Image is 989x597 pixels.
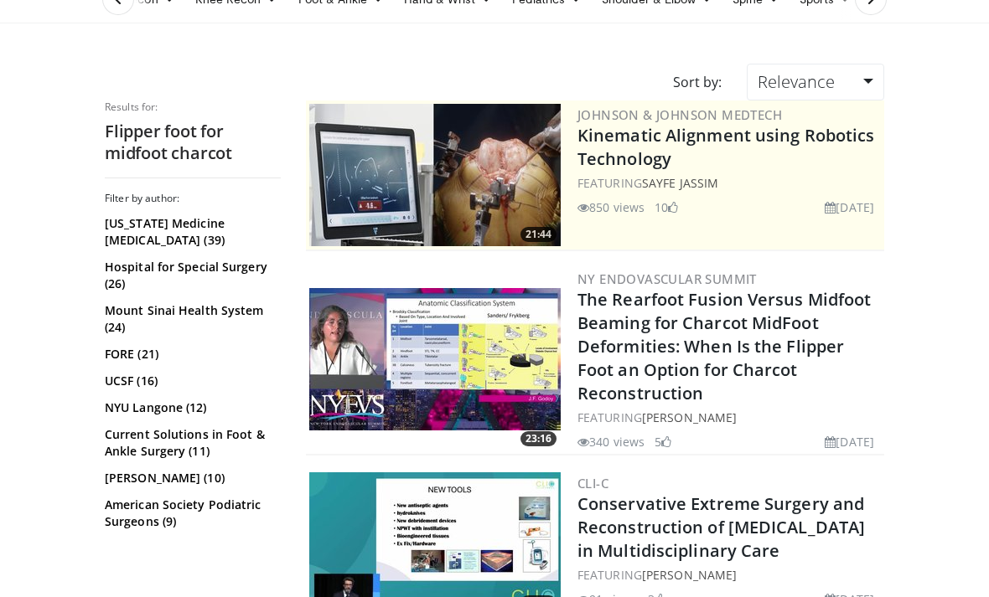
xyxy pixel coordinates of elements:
li: [DATE] [825,198,874,216]
div: Sort by: [660,64,734,100]
a: CLI-C [577,475,608,491]
a: Mount Sinai Health System (24) [105,302,277,336]
a: Sayfe Jassim [642,175,718,191]
li: 5 [655,433,671,450]
div: FEATURING [577,409,881,426]
a: FORE (21) [105,346,277,363]
a: The Rearfoot Fusion Versus Midfoot Beaming for Charcot MidFoot Deformities: When Is the Flipper F... [577,288,871,404]
a: Hospital for Special Surgery (26) [105,259,277,292]
p: Results for: [105,100,281,114]
a: Relevance [747,64,884,100]
h2: Flipper foot for midfoot charcot [105,121,281,164]
a: Johnson & Johnson MedTech [577,106,782,123]
a: NY Endovascular Summit [577,270,757,287]
li: 10 [655,198,678,216]
a: [PERSON_NAME] [642,567,737,583]
li: [DATE] [825,433,874,450]
a: Current Solutions in Foot & Ankle Surgery (11) [105,426,277,460]
a: Conservative Extreme Surgery and Reconstruction of [MEDICAL_DATA] in Multidisciplinary Care [577,492,865,562]
span: Relevance [758,70,835,93]
span: 23:16 [520,431,557,446]
a: American Society Podiatric Surgeons (9) [105,497,277,530]
a: 21:44 [309,104,561,246]
h3: Filter by author: [105,192,281,205]
div: FEATURING [577,566,881,584]
img: 85482610-0380-4aae-aa4a-4a9be0c1a4f1.300x170_q85_crop-smart_upscale.jpg [309,104,561,246]
li: 850 views [577,198,645,216]
a: 23:16 [309,288,561,430]
a: [PERSON_NAME] [642,409,737,425]
img: bd842d94-6d68-4232-9d5a-7deb9e7ebf7b.300x170_q85_crop-smart_upscale.jpg [309,288,561,430]
a: [US_STATE] Medicine [MEDICAL_DATA] (39) [105,215,277,249]
a: [PERSON_NAME] (10) [105,470,277,486]
a: UCSF (16) [105,373,277,389]
a: Kinematic Alignment using Robotics Technology [577,124,874,170]
span: 21:44 [520,227,557,242]
div: FEATURING [577,174,881,192]
a: NYU Langone (12) [105,399,277,416]
li: 340 views [577,433,645,450]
